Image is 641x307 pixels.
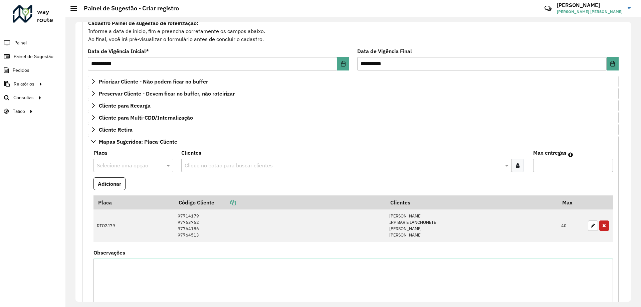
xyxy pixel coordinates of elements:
[93,177,126,190] button: Adicionar
[93,209,174,242] td: RTO2J79
[214,199,236,206] a: Copiar
[88,19,619,43] div: Informe a data de inicio, fim e preencha corretamente os campos abaixo. Ao final, você irá pré-vi...
[99,115,193,120] span: Cliente para Multi-CDD/Internalização
[93,195,174,209] th: Placa
[386,195,558,209] th: Clientes
[337,57,349,70] button: Choose Date
[386,209,558,242] td: [PERSON_NAME] IRP BAR E LANCHONETE [PERSON_NAME] [PERSON_NAME]
[88,136,619,147] a: Mapas Sugeridos: Placa-Cliente
[181,149,201,157] label: Clientes
[14,81,34,88] span: Relatórios
[88,47,149,55] label: Data de Vigência Inicial
[174,195,386,209] th: Código Cliente
[13,67,29,74] span: Pedidos
[13,94,34,101] span: Consultas
[99,79,208,84] span: Priorizar Cliente - Não podem ficar no buffer
[93,149,107,157] label: Placa
[174,209,386,242] td: 97714179 97763762 97764186 97764513
[558,209,585,242] td: 40
[557,9,623,15] span: [PERSON_NAME] [PERSON_NAME]
[13,108,25,115] span: Tático
[533,149,567,157] label: Max entregas
[88,88,619,99] a: Preservar Cliente - Devem ficar no buffer, não roteirizar
[14,53,53,60] span: Painel de Sugestão
[607,57,619,70] button: Choose Date
[93,249,125,257] label: Observações
[99,91,235,96] span: Preservar Cliente - Devem ficar no buffer, não roteirizar
[14,39,27,46] span: Painel
[557,2,623,8] h3: [PERSON_NAME]
[357,47,412,55] label: Data de Vigência Final
[88,76,619,87] a: Priorizar Cliente - Não podem ficar no buffer
[99,103,151,108] span: Cliente para Recarga
[88,20,198,26] strong: Cadastro Painel de sugestão de roteirização:
[99,139,177,144] span: Mapas Sugeridos: Placa-Cliente
[88,112,619,123] a: Cliente para Multi-CDD/Internalização
[541,1,555,16] a: Contato Rápido
[77,5,179,12] h2: Painel de Sugestão - Criar registro
[88,100,619,111] a: Cliente para Recarga
[88,124,619,135] a: Cliente Retira
[558,195,585,209] th: Max
[99,127,133,132] span: Cliente Retira
[568,152,573,157] em: Máximo de clientes que serão colocados na mesma rota com os clientes informados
